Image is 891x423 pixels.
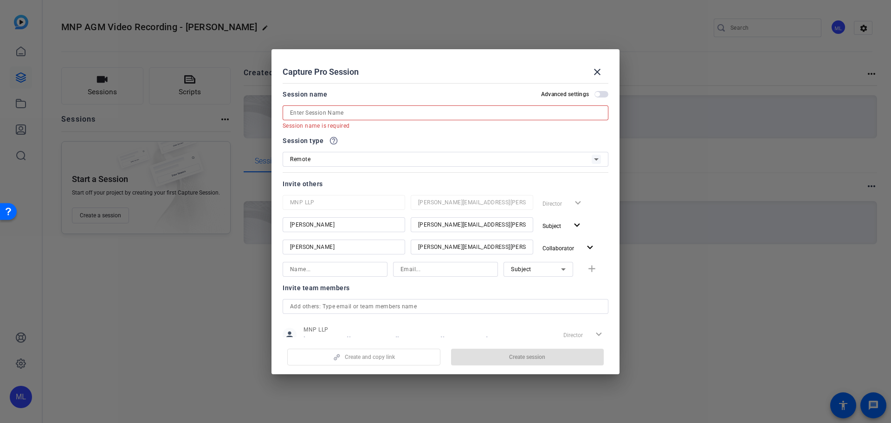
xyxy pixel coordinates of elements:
span: Remote [290,156,310,163]
input: Enter Session Name [290,107,601,118]
input: Email... [418,197,526,208]
div: Capture Pro Session [283,61,608,83]
div: Invite team members [283,282,608,293]
mat-icon: person [283,328,297,342]
span: Subject [511,266,531,273]
span: MNP LLP [303,326,488,333]
mat-icon: help_outline [329,136,338,145]
input: Email... [400,264,491,275]
div: Invite others [283,178,608,189]
input: Name... [290,197,398,208]
span: Session type [283,135,323,146]
input: Name... [290,219,398,230]
button: Collaborator [539,240,600,256]
span: Collaborator [542,245,574,252]
input: Name... [290,264,380,275]
mat-error: Session name is required [283,120,601,130]
input: Email... [418,241,526,253]
input: Name... [290,241,398,253]
input: Email... [418,219,526,230]
button: Subject [539,217,587,234]
mat-icon: expand_more [584,242,596,254]
input: Add others: Type email or team members name [290,301,601,312]
mat-icon: expand_more [571,220,583,231]
span: Subject [542,223,561,229]
h2: Advanced settings [541,91,589,98]
div: Session name [283,89,327,100]
span: [PERSON_NAME][EMAIL_ADDRESS][PERSON_NAME][DOMAIN_NAME] [303,336,488,343]
mat-icon: close [592,66,603,78]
